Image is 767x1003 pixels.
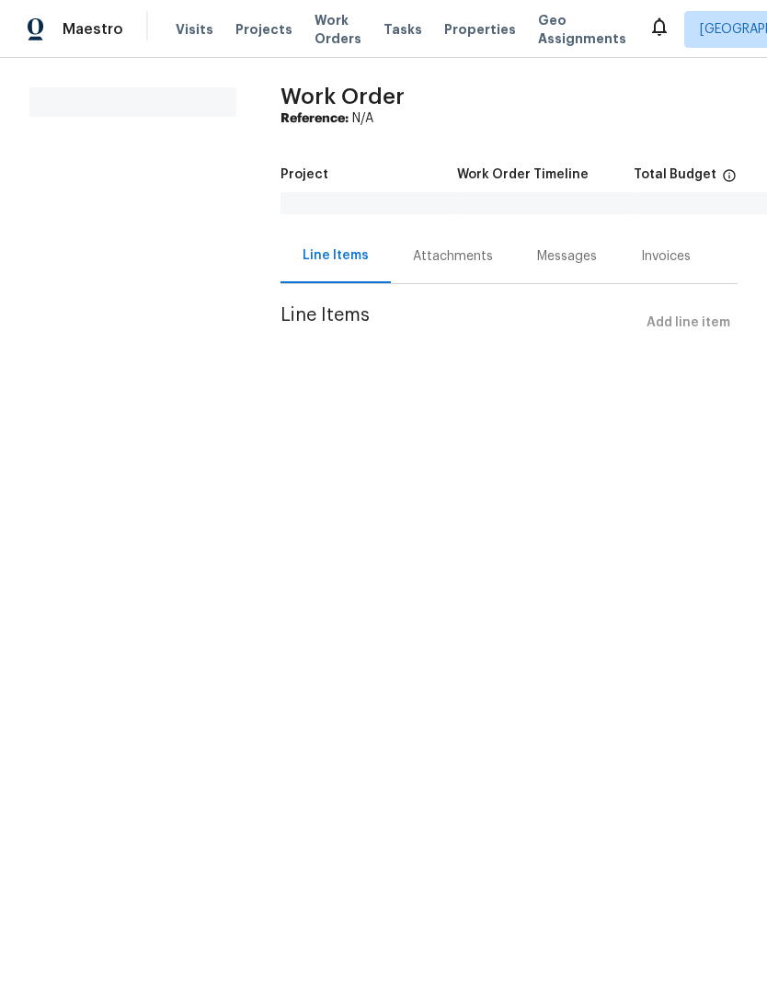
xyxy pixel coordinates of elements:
[315,11,361,48] span: Work Orders
[444,20,516,39] span: Properties
[235,20,292,39] span: Projects
[280,109,738,128] div: N/A
[383,23,422,36] span: Tasks
[176,20,213,39] span: Visits
[413,247,493,266] div: Attachments
[634,168,716,181] h5: Total Budget
[538,11,626,48] span: Geo Assignments
[280,168,328,181] h5: Project
[641,247,691,266] div: Invoices
[63,20,123,39] span: Maestro
[722,168,737,192] span: The total cost of line items that have been proposed by Opendoor. This sum includes line items th...
[280,85,405,108] span: Work Order
[280,112,349,125] b: Reference:
[457,168,589,181] h5: Work Order Timeline
[537,247,597,266] div: Messages
[280,306,639,340] span: Line Items
[303,246,369,265] div: Line Items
